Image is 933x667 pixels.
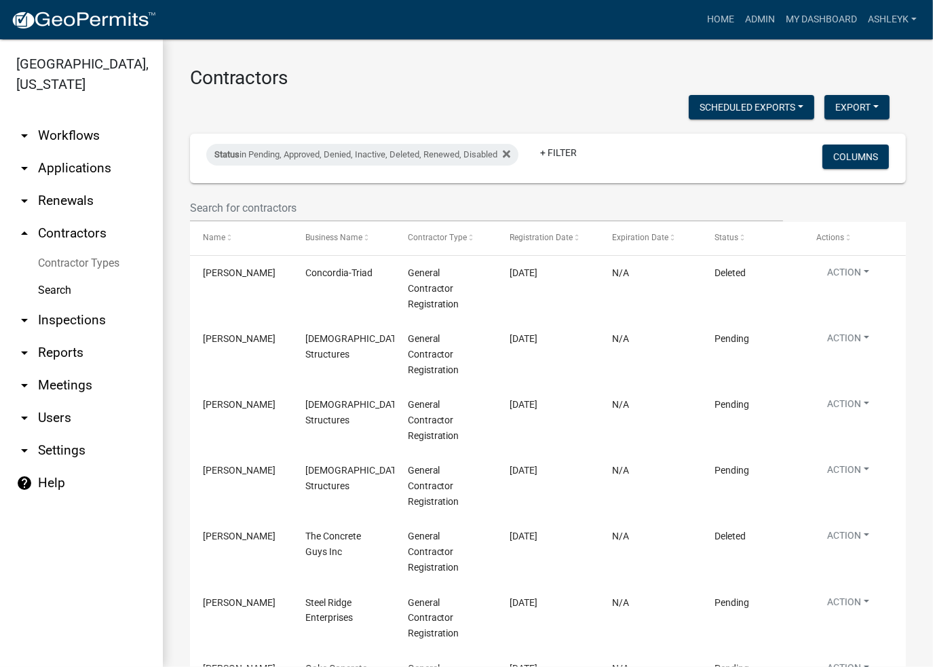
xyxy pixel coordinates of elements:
[816,595,880,615] button: Action
[803,222,906,254] datatable-header-cell: Actions
[190,194,783,222] input: Search for contractors
[16,193,33,209] i: arrow_drop_down
[16,475,33,491] i: help
[816,331,880,351] button: Action
[190,222,292,254] datatable-header-cell: Name
[510,267,537,278] span: 09/08/2025
[612,267,629,278] span: N/A
[16,345,33,361] i: arrow_drop_down
[394,222,497,254] datatable-header-cell: Contractor Type
[612,333,629,344] span: N/A
[780,7,862,33] a: My Dashboard
[816,397,880,417] button: Action
[510,531,537,541] span: 09/08/2025
[510,597,537,608] span: 09/08/2025
[203,465,275,476] span: Donnie Pawlik
[408,233,467,242] span: Contractor Type
[702,7,740,33] a: Home
[408,465,459,507] span: General Contractor Registration
[305,333,404,360] span: Amish Structures
[510,333,537,344] span: 09/08/2025
[292,222,395,254] datatable-header-cell: Business Name
[599,222,702,254] datatable-header-cell: Expiration Date
[612,233,668,242] span: Expiration Date
[715,399,749,410] span: Pending
[510,233,573,242] span: Registration Date
[16,312,33,328] i: arrow_drop_down
[16,225,33,242] i: arrow_drop_up
[305,233,362,242] span: Business Name
[715,597,749,608] span: Pending
[206,144,518,166] div: in Pending, Approved, Denied, Inactive, Deleted, Renewed, Disabled
[305,465,404,491] span: Amish Structures
[16,377,33,394] i: arrow_drop_down
[612,531,629,541] span: N/A
[510,399,537,410] span: 09/08/2025
[305,597,353,624] span: Steel Ridge Enterprises
[16,410,33,426] i: arrow_drop_down
[740,7,780,33] a: Admin
[203,233,225,242] span: Name
[190,66,906,90] h3: Contractors
[408,399,459,441] span: General Contractor Registration
[715,267,746,278] span: Deleted
[816,233,844,242] span: Actions
[612,597,629,608] span: N/A
[16,442,33,459] i: arrow_drop_down
[408,531,459,573] span: General Contractor Registration
[510,465,537,476] span: 09/08/2025
[862,7,922,33] a: AshleyK
[689,95,814,119] button: Scheduled Exports
[816,463,880,482] button: Action
[203,531,275,541] span: Cesar Vasquez
[408,333,459,375] span: General Contractor Registration
[816,265,880,285] button: Action
[612,465,629,476] span: N/A
[715,233,738,242] span: Status
[203,267,275,278] span: Rick Smith
[612,399,629,410] span: N/A
[715,333,749,344] span: Pending
[822,145,889,169] button: Columns
[203,333,275,344] span: Donnie Pawlik
[305,531,361,557] span: The Concrete Guys Inc
[203,597,275,608] span: Wil Holland
[305,267,373,278] span: Concordia-Triad
[408,597,459,639] span: General Contractor Registration
[824,95,890,119] button: Export
[702,222,804,254] datatable-header-cell: Status
[529,140,588,165] a: + Filter
[203,399,275,410] span: Donnie Pawlik
[715,531,746,541] span: Deleted
[305,399,404,425] span: Amish Structures
[16,160,33,176] i: arrow_drop_down
[408,267,459,309] span: General Contractor Registration
[816,529,880,548] button: Action
[214,149,240,159] span: Status
[715,465,749,476] span: Pending
[16,128,33,144] i: arrow_drop_down
[497,222,599,254] datatable-header-cell: Registration Date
